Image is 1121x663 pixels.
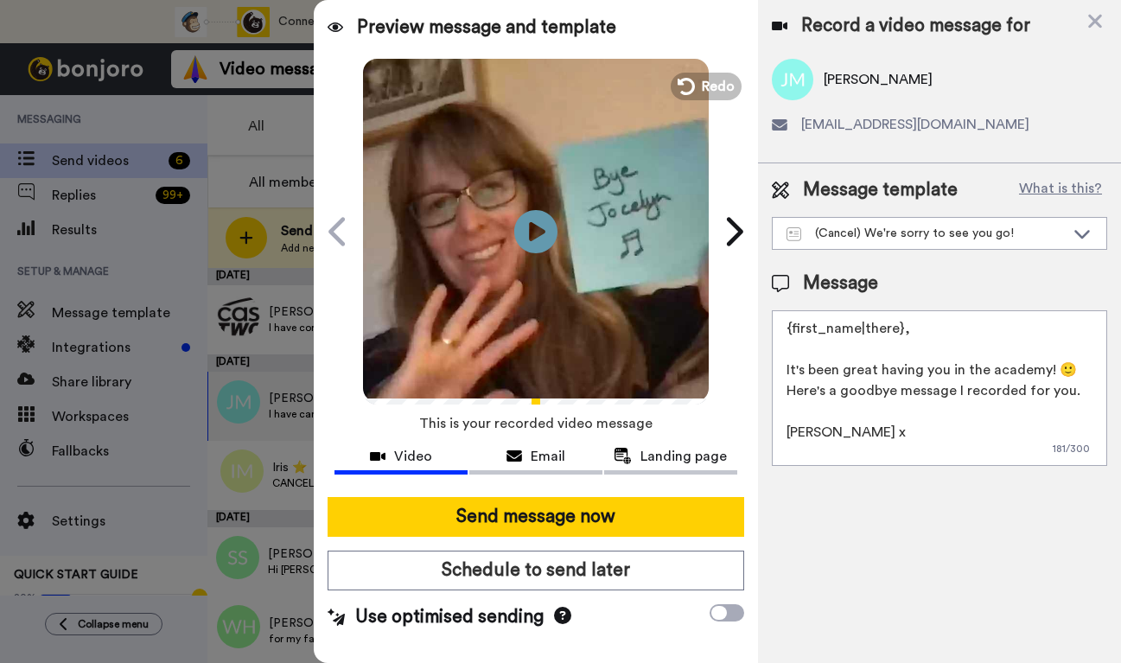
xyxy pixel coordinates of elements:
[328,551,744,590] button: Schedule to send later
[787,225,1065,242] div: (Cancel) We're sorry to see you go!
[772,310,1107,466] textarea: {first_name|there}, It's been great having you in the academy! 🙂 Here's a goodbye message I recor...
[803,271,878,296] span: Message
[394,446,432,467] span: Video
[640,446,727,467] span: Landing page
[531,446,565,467] span: Email
[419,405,653,443] span: This is your recorded video message
[355,604,544,630] span: Use optimised sending
[787,227,801,241] img: Message-temps.svg
[1014,177,1107,203] button: What is this?
[803,177,958,203] span: Message template
[328,497,744,537] button: Send message now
